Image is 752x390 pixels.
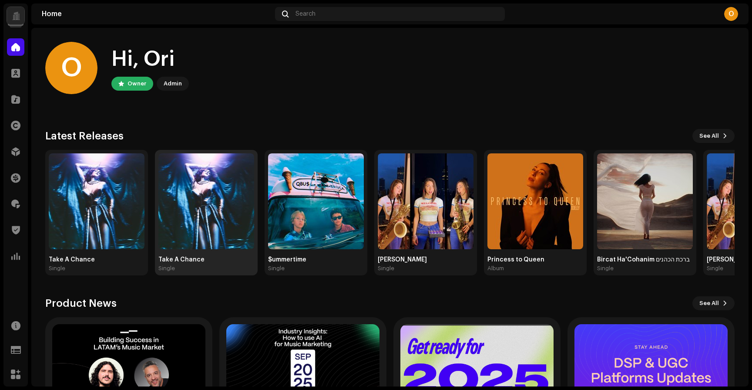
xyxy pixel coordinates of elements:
div: $ummertime [268,256,364,263]
span: See All [699,127,719,145]
div: Princess to Queen [487,256,583,263]
button: See All [692,129,735,143]
div: Single [158,265,175,272]
img: 5f87aaa5-cc3e-4415-b542-c9142a735597 [268,153,364,249]
span: Search [295,10,316,17]
div: Single [268,265,285,272]
div: Bircat Ha'Cohanim ברכת הכהנים [597,256,693,263]
div: [PERSON_NAME] [378,256,473,263]
div: Admin [164,78,182,89]
img: db22532d-5091-4c37-943f-863eb7dc43ed [378,153,473,249]
img: 5fbaf69a-ed3e-47f4-8bad-3f34b20b65f6 [49,153,144,249]
button: See All [692,296,735,310]
div: Album [487,265,504,272]
div: Take A Chance [158,256,254,263]
img: 2e9b49b6-d06b-433e-878d-f1c66c0751ac [487,153,583,249]
div: Single [597,265,614,272]
div: Home [42,10,272,17]
div: Take A Chance [49,256,144,263]
img: 293573dd-8262-44c9-b4b2-58d2be198fd0 [158,153,254,249]
div: O [724,7,738,21]
h3: Product News [45,296,117,310]
div: Hi, Ori [111,45,189,73]
span: See All [699,295,719,312]
div: Single [378,265,394,272]
img: 367df161-4fc8-4411-90ea-39aa75da1d76 [597,153,693,249]
h3: Latest Releases [45,129,124,143]
div: Single [49,265,65,272]
div: Single [707,265,723,272]
div: O [45,42,97,94]
div: Owner [128,78,146,89]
